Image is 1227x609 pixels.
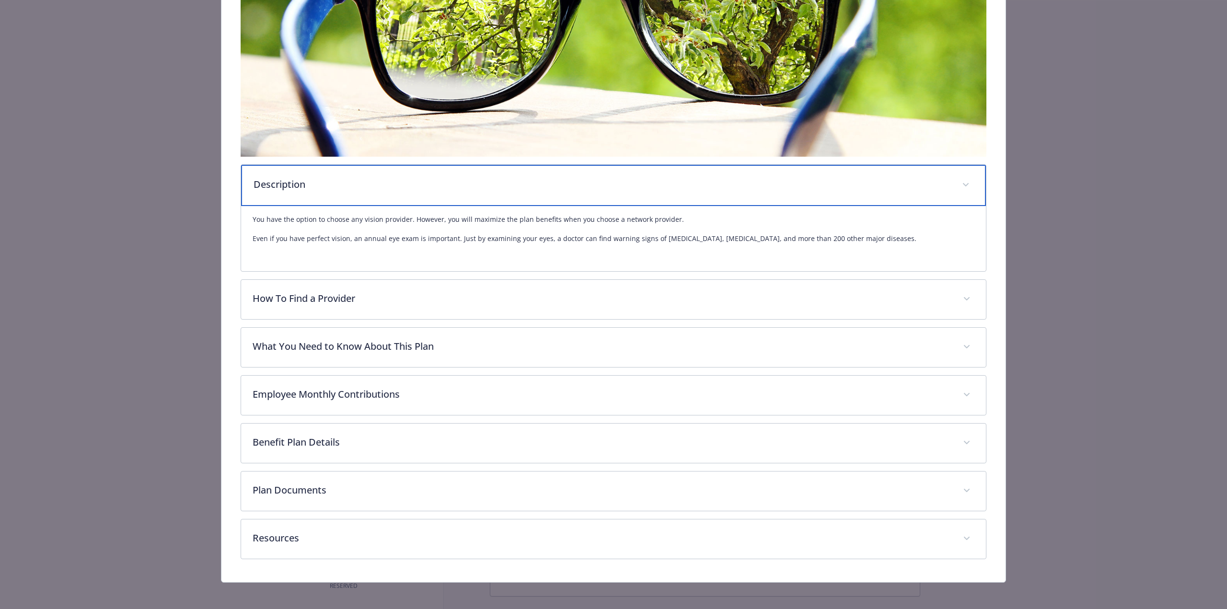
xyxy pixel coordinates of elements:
div: What You Need to Know About This Plan [241,328,986,367]
p: What You Need to Know About This Plan [253,339,951,354]
div: Benefit Plan Details [241,424,986,463]
p: Employee Monthly Contributions [253,387,951,402]
div: Description [241,165,986,206]
p: Plan Documents [253,483,951,497]
div: How To Find a Provider [241,280,986,319]
p: You have the option to choose any vision provider. However, you will maximize the plan benefits w... [253,214,974,225]
p: How To Find a Provider [253,291,951,306]
p: Even if you have perfect vision, an annual eye exam is important. Just by examining your eyes, a ... [253,233,974,244]
p: Description [254,177,950,192]
div: Employee Monthly Contributions [241,376,986,415]
p: Resources [253,531,951,545]
div: Resources [241,519,986,559]
div: Description [241,206,986,271]
p: Benefit Plan Details [253,435,951,449]
div: Plan Documents [241,471,986,511]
